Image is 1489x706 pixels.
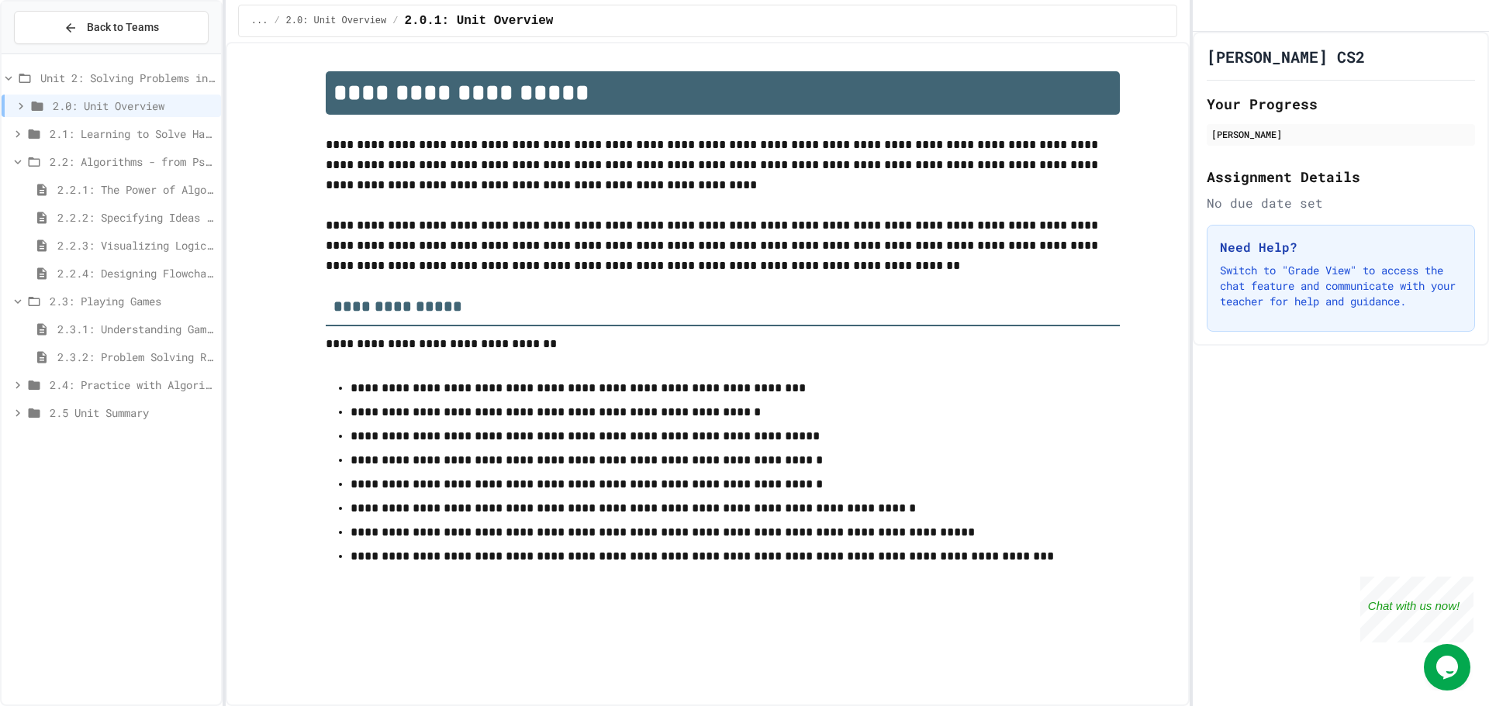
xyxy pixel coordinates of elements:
span: 2.2: Algorithms - from Pseudocode to Flowcharts [50,153,215,170]
span: 2.2.1: The Power of Algorithms [57,181,215,198]
span: 2.3.2: Problem Solving Reflection [57,349,215,365]
span: 2.2.4: Designing Flowcharts [57,265,215,281]
span: 2.1: Learning to Solve Hard Problems [50,126,215,142]
span: 2.2.3: Visualizing Logic with Flowcharts [57,237,215,253]
h3: Need Help? [1220,238,1462,257]
div: No due date set [1207,194,1475,212]
h1: [PERSON_NAME] CS2 [1207,46,1365,67]
p: Switch to "Grade View" to access the chat feature and communicate with your teacher for help and ... [1220,263,1462,309]
span: 2.0: Unit Overview [53,98,215,114]
span: 2.5 Unit Summary [50,405,215,421]
span: / [274,15,279,27]
span: 2.0.1: Unit Overview [404,12,553,30]
iframe: chat widget [1360,577,1473,642]
span: 2.3: Playing Games [50,293,215,309]
iframe: chat widget [1424,644,1473,691]
button: Back to Teams [14,11,209,44]
span: 2.0: Unit Overview [286,15,387,27]
h2: Assignment Details [1207,166,1475,188]
h2: Your Progress [1207,93,1475,115]
div: [PERSON_NAME] [1211,127,1470,141]
span: Unit 2: Solving Problems in Computer Science [40,70,215,86]
span: Back to Teams [87,19,159,36]
span: / [392,15,398,27]
span: 2.4: Practice with Algorithms [50,377,215,393]
span: ... [251,15,268,27]
span: 2.2.2: Specifying Ideas with Pseudocode [57,209,215,226]
span: 2.3.1: Understanding Games with Flowcharts [57,321,215,337]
